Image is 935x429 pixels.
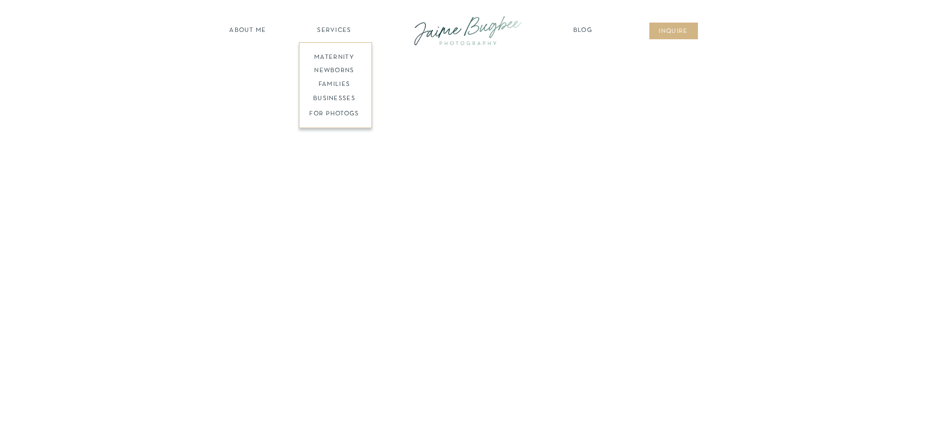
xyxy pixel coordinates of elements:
a: inqUIre [654,27,694,37]
a: FOR PHOTOGS [297,109,372,119]
a: BUSINESSES [297,94,372,104]
a: families [297,80,372,89]
a: Blog [571,26,595,36]
a: SERVICES [307,26,362,36]
a: maternity [302,53,367,60]
a: newborns [297,66,372,78]
a: about ME [227,26,269,36]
